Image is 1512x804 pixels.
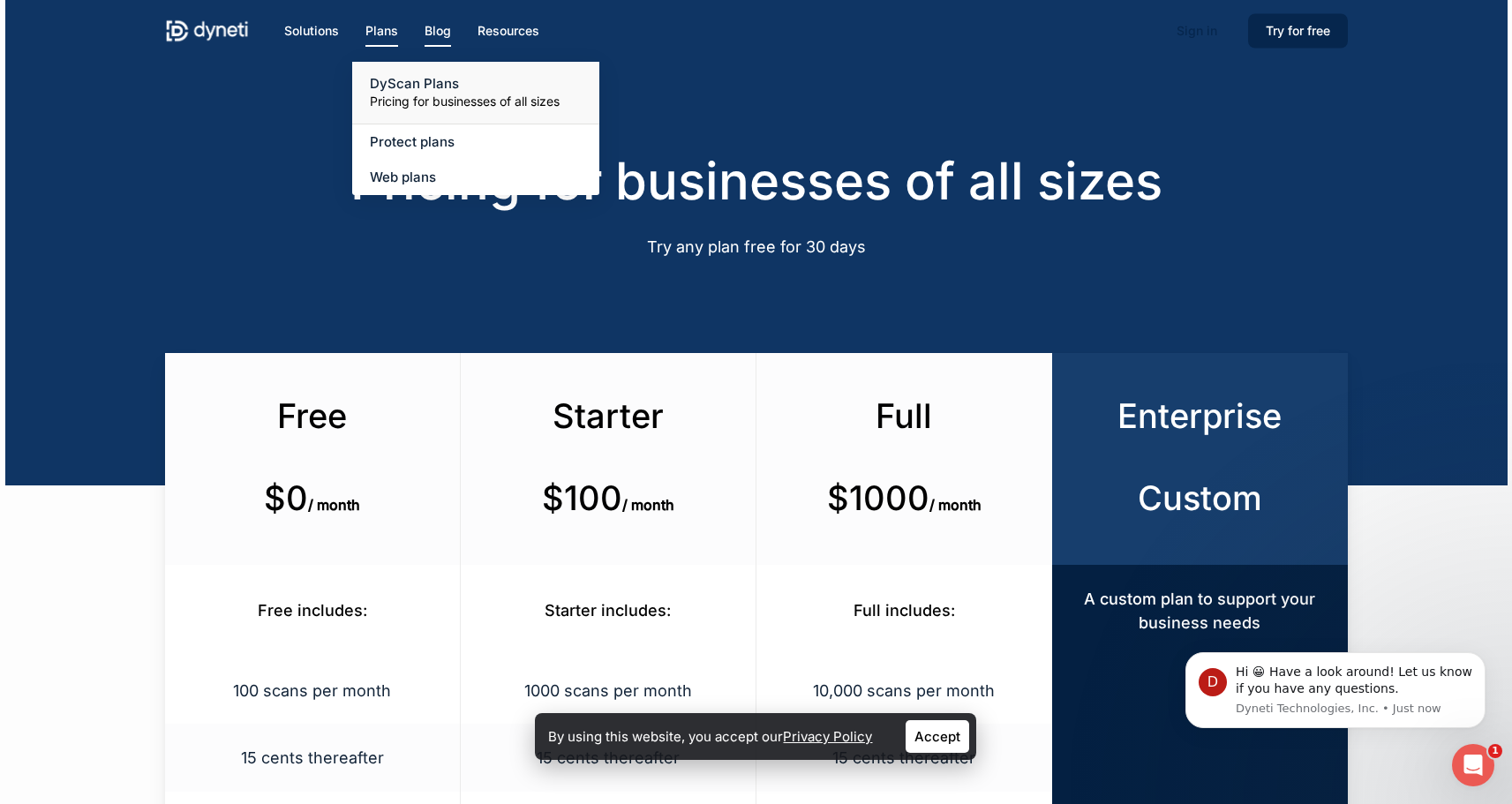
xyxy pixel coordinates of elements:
[258,601,367,620] span: Free includes:
[425,21,451,41] a: Blog
[906,720,969,753] a: Accept
[277,395,347,436] span: Free
[1248,21,1348,41] a: Try for free
[542,477,622,518] b: $100
[365,21,398,41] a: Plans
[778,679,1029,703] p: 10,000 scans per month
[1488,744,1502,758] span: 1
[1266,23,1330,38] span: Try for free
[370,133,455,150] span: Protect plans
[482,679,733,703] p: 1000 scans per month
[622,496,674,514] span: / month
[425,23,451,38] span: Blog
[1084,590,1315,632] span: A custom plan to support your business needs
[1159,17,1235,45] a: Sign in
[186,746,437,770] p: 15 cents thereafter
[352,160,599,195] a: Web plans
[1085,395,1314,436] h3: Enterprise
[647,237,866,256] span: Try any plan free for 30 days
[929,496,982,514] span: / month
[365,23,398,38] span: Plans
[352,124,599,160] a: Protect plans
[186,679,437,703] p: 100 scans per month
[284,23,339,38] span: Solutions
[370,75,459,92] span: DyScan Plans
[284,21,339,41] a: Solutions
[548,725,872,748] p: By using this website, you accept our
[827,477,929,518] b: $1000
[370,169,436,185] span: Web plans
[1177,23,1217,38] span: Sign in
[545,601,671,620] span: Starter includes:
[876,395,932,436] span: Full
[1159,626,1512,756] iframe: Intercom notifications message
[352,62,599,124] a: DyScan PlansPricing for businesses of all sizes
[854,601,955,620] span: Full includes:
[1085,477,1314,518] h3: Custom
[165,151,1347,211] h2: Pricing for businesses of all sizes
[553,395,664,436] span: Starter
[264,477,308,518] b: $0
[783,728,872,745] a: Privacy Policy
[478,21,539,41] a: Resources
[308,496,360,514] span: / month
[1452,744,1494,786] iframe: Intercom live chat
[370,93,582,110] small: Pricing for businesses of all sizes
[478,23,539,38] span: Resources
